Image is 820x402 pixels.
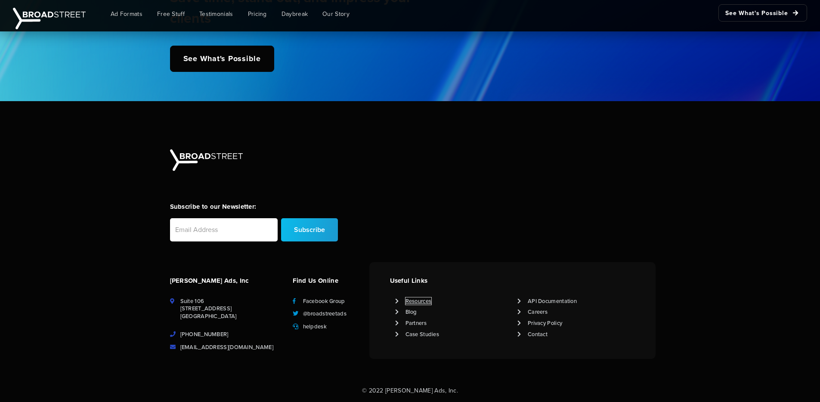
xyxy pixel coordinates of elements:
span: Our Story [322,9,350,19]
a: Case Studies [405,331,439,338]
li: Suite 106 [STREET_ADDRESS] [GEOGRAPHIC_DATA] [170,297,282,321]
a: [EMAIL_ADDRESS][DOMAIN_NAME] [180,343,273,351]
a: Privacy Policy [528,319,562,327]
a: helpdesk [303,323,327,331]
a: Careers [528,308,548,316]
img: Broadstreet | The Ad Manager for Small Publishers [13,8,86,29]
h4: [PERSON_NAME] Ads, Inc [170,276,282,285]
a: Partners [405,319,427,327]
input: Email Address [170,218,278,241]
a: @broadstreetads [303,310,347,318]
a: [PHONE_NUMBER] [180,331,229,338]
a: Our Story [316,4,356,24]
span: Daybreak [282,9,308,19]
img: Broadstreet | The Ad Manager for Small Publishers [170,149,243,171]
a: Ad Formats [104,4,149,24]
span: Testimonials [199,9,233,19]
a: Daybreak [275,4,314,24]
a: See What's Possible [718,4,807,22]
span: Pricing [248,9,267,19]
a: Contact [528,331,548,338]
a: Testimonials [193,4,240,24]
span: Free Stuff [157,9,185,19]
a: Blog [405,308,417,316]
a: API Documentation [528,297,577,305]
h4: Useful Links [390,276,635,285]
a: See What's Possible [170,46,274,72]
input: Subscribe [281,218,338,241]
a: Free Stuff [151,4,191,24]
h4: Subscribe to our Newsletter: [170,202,338,211]
h4: Find Us Online [293,276,364,285]
a: Resources [405,297,432,305]
span: Ad Formats [111,9,142,19]
a: Facebook Group [303,297,345,305]
a: Pricing [241,4,273,24]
